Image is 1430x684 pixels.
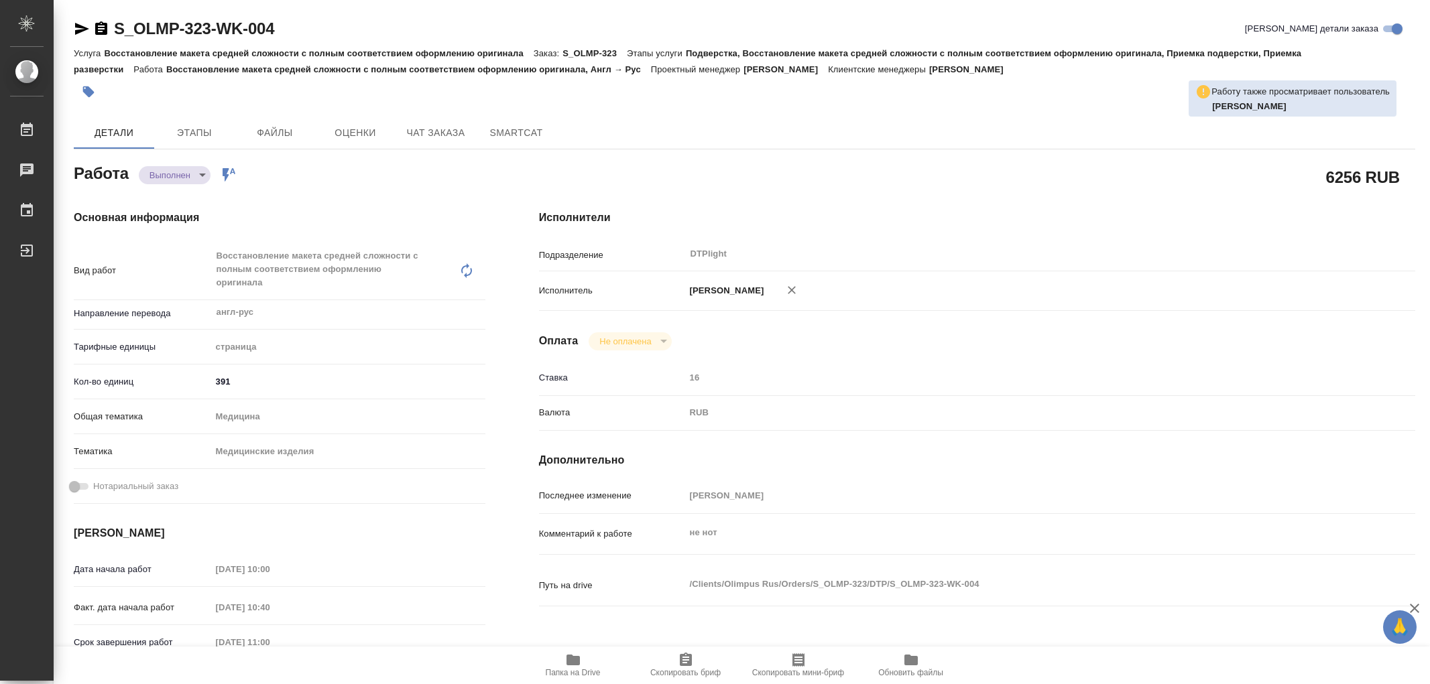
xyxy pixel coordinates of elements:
[878,668,943,677] span: Обновить файлы
[752,668,844,677] span: Скопировать мини-бриф
[74,48,104,58] p: Услуга
[589,332,671,350] div: Выполнен
[1212,100,1390,113] p: Заборова Александра
[1326,165,1400,188] h2: 6256 RUB
[517,646,630,684] button: Папка на Drive
[929,64,1014,74] p: [PERSON_NAME]
[211,632,329,652] input: Пустое поле
[211,405,485,428] div: Медицина
[74,210,485,226] h4: Основная информация
[539,527,685,541] p: Комментарий к работе
[104,48,533,58] p: Восстановление макета средней сложности с полным соответствием оформлению оригинала
[650,668,721,677] span: Скопировать бриф
[546,668,601,677] span: Папка на Drive
[93,21,109,37] button: Скопировать ссылку
[162,125,227,141] span: Этапы
[742,646,855,684] button: Скопировать мини-бриф
[74,48,1301,74] p: Подверстка, Восстановление макета средней сложности с полным соответствием оформлению оригинала, ...
[74,264,211,277] p: Вид работ
[404,125,468,141] span: Чат заказа
[243,125,307,141] span: Файлы
[539,210,1415,226] h4: Исполнители
[1388,613,1411,641] span: 🙏
[74,21,90,37] button: Скопировать ссылку для ЯМессенджера
[627,48,686,58] p: Этапы услуги
[82,125,146,141] span: Детали
[211,598,329,617] input: Пустое поле
[651,64,743,74] p: Проектный менеджер
[74,636,211,649] p: Срок завершения работ
[74,601,211,614] p: Факт. дата начала работ
[539,579,685,592] p: Путь на drive
[114,19,274,38] a: S_OLMP-323-WK-004
[777,275,807,305] button: Удалить исполнителя
[74,525,485,541] h4: [PERSON_NAME]
[74,563,211,576] p: Дата начала работ
[139,166,211,184] div: Выполнен
[539,371,685,385] p: Ставка
[595,336,655,347] button: Не оплачена
[685,284,764,297] p: [PERSON_NAME]
[855,646,967,684] button: Обновить файлы
[145,169,194,181] button: Выполнен
[211,372,485,391] input: ✎ Введи что-нибудь
[211,336,485,358] div: страница
[93,480,178,493] span: Нотариальный заказ
[1245,22,1378,36] span: [PERSON_NAME] детали заказа
[685,368,1342,387] input: Пустое поле
[562,48,627,58] p: S_OLMP-323
[630,646,742,684] button: Скопировать бриф
[539,452,1415,468] h4: Дополнительно
[534,48,562,58] p: Заказ:
[1212,101,1287,111] b: [PERSON_NAME]
[743,64,828,74] p: [PERSON_NAME]
[74,445,211,458] p: Тематика
[74,307,211,320] p: Направление перевода
[74,77,103,107] button: Добавить тэг
[1211,85,1390,98] p: Работу также просматривает пользователь
[133,64,166,74] p: Работа
[74,340,211,354] p: Тарифные единицы
[828,64,929,74] p: Клиентские менеджеры
[685,401,1342,424] div: RUB
[685,521,1342,544] textarea: не нот
[539,406,685,419] p: Валюта
[539,333,579,349] h4: Оплата
[685,573,1342,596] textarea: /Clients/Olimpus Rus/Orders/S_OLMP-323/DTP/S_OLMP-323-WK-004
[74,410,211,423] p: Общая тематика
[211,559,329,579] input: Пустое поле
[539,249,685,262] p: Подразделение
[1383,610,1417,644] button: 🙏
[74,375,211,389] p: Кол-во единиц
[74,160,129,184] h2: Работа
[539,284,685,297] p: Исполнитель
[211,440,485,463] div: Медицинские изделия
[484,125,548,141] span: SmartCat
[166,64,651,74] p: Восстановление макета средней сложности с полным соответствием оформлению оригинала, Англ → Рус
[539,489,685,502] p: Последнее изменение
[685,486,1342,505] input: Пустое поле
[323,125,388,141] span: Оценки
